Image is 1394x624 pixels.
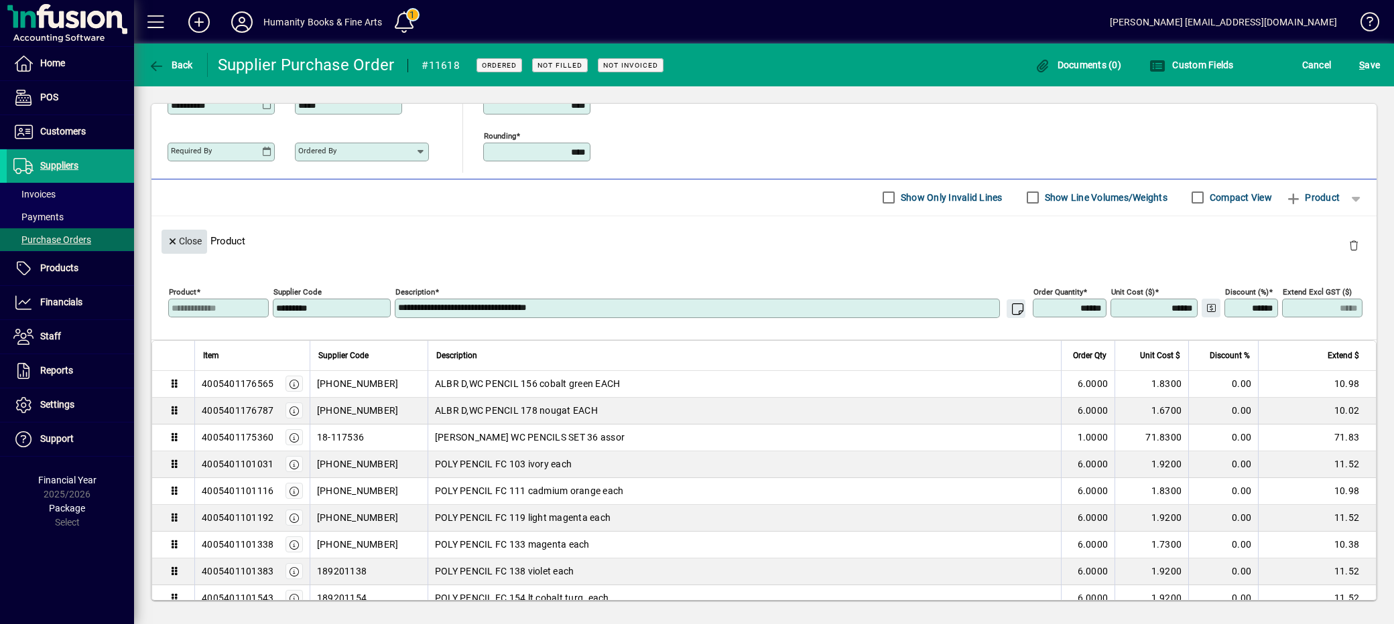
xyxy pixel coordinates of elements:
[202,591,273,605] div: 4005401101543
[1115,505,1188,532] td: 1.9200
[1338,239,1370,251] app-page-header-button: Delete
[202,564,273,578] div: 4005401101383
[1042,191,1167,204] label: Show Line Volumes/Weights
[40,58,65,68] span: Home
[310,451,428,478] td: [PHONE_NUMBER]
[537,61,582,70] span: Not Filled
[40,92,58,102] span: POS
[1140,348,1180,363] span: Unit Cost $
[310,505,428,532] td: [PHONE_NUMBER]
[145,53,196,77] button: Back
[1285,187,1340,208] span: Product
[1338,230,1370,262] button: Delete
[435,564,574,578] span: POLY PENCIL FC 138 violet each
[7,183,134,206] a: Invoices
[40,126,86,137] span: Customers
[7,47,134,80] a: Home
[7,320,134,354] a: Staff
[40,433,74,444] span: Support
[1258,371,1376,398] td: 10.98
[1115,398,1188,424] td: 1.6700
[310,558,428,585] td: 189201138
[310,371,428,398] td: [PHONE_NUMBER]
[435,538,590,551] span: POLY PENCIL FC 133 magenta each
[603,61,658,70] span: Not Invoiced
[1299,53,1335,77] button: Cancel
[158,234,210,246] app-page-header-button: Close
[435,511,611,524] span: POLY PENCIL FC 119 light magenta each
[1207,191,1272,204] label: Compact View
[1115,532,1188,558] td: 1.7300
[1115,371,1188,398] td: 1.8300
[40,297,82,307] span: Financials
[1258,398,1376,424] td: 10.02
[13,212,64,222] span: Payments
[318,348,369,363] span: Supplier Code
[436,348,477,363] span: Description
[1061,478,1115,505] td: 6.0000
[1061,558,1115,585] td: 6.0000
[310,532,428,558] td: [PHONE_NUMBER]
[1110,11,1337,33] div: [PERSON_NAME] [EMAIL_ADDRESS][DOMAIN_NAME]
[7,228,134,251] a: Purchase Orders
[1359,54,1380,76] span: ave
[435,457,572,471] span: POLY PENCIL FC 103 ivory each
[263,11,383,33] div: Humanity Books & Fine Arts
[298,146,336,155] mat-label: Ordered by
[218,54,395,76] div: Supplier Purchase Order
[1258,585,1376,612] td: 11.52
[1061,585,1115,612] td: 6.0000
[898,191,1003,204] label: Show Only Invalid Lines
[1202,299,1220,317] button: Change Price Levels
[134,53,208,77] app-page-header-button: Back
[1034,60,1121,70] span: Documents (0)
[7,286,134,319] a: Financials
[273,287,322,296] mat-label: Supplier Code
[13,234,91,245] span: Purchase Orders
[202,457,273,471] div: 4005401101031
[1258,424,1376,451] td: 71.83
[1188,532,1258,558] td: 0.00
[40,399,74,410] span: Settings
[1115,478,1188,505] td: 1.8300
[169,287,196,296] mat-label: Product
[310,398,428,424] td: [PHONE_NUMBER]
[1073,348,1106,363] span: Order Qty
[7,252,134,285] a: Products
[1061,424,1115,451] td: 1.0000
[40,331,61,341] span: Staff
[1302,54,1332,76] span: Cancel
[202,511,273,524] div: 4005401101192
[40,160,78,171] span: Suppliers
[395,287,435,296] mat-label: Description
[1188,478,1258,505] td: 0.00
[435,404,598,417] span: ALBR D,WC PENCIL 178 nougat EACH
[1061,532,1115,558] td: 6.0000
[220,10,263,34] button: Profile
[202,538,273,551] div: 4005401101338
[178,10,220,34] button: Add
[1258,532,1376,558] td: 10.38
[1188,505,1258,532] td: 0.00
[1115,558,1188,585] td: 1.9200
[202,484,273,497] div: 4005401101116
[1359,60,1365,70] span: S
[49,503,85,514] span: Package
[310,478,428,505] td: [PHONE_NUMBER]
[167,230,202,252] span: Close
[40,365,73,376] span: Reports
[1258,451,1376,478] td: 11.52
[151,216,1377,265] div: Product
[1328,348,1359,363] span: Extend $
[202,431,273,444] div: 4005401175360
[40,262,78,273] span: Products
[435,484,624,497] span: POLY PENCIL FC 111 cadmium orange each
[1188,398,1258,424] td: 0.00
[1061,505,1115,532] td: 6.0000
[7,206,134,228] a: Payments
[1258,558,1376,585] td: 11.52
[1188,424,1258,451] td: 0.00
[38,475,97,485] span: Financial Year
[1115,585,1188,612] td: 1.9200
[1279,185,1346,210] button: Product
